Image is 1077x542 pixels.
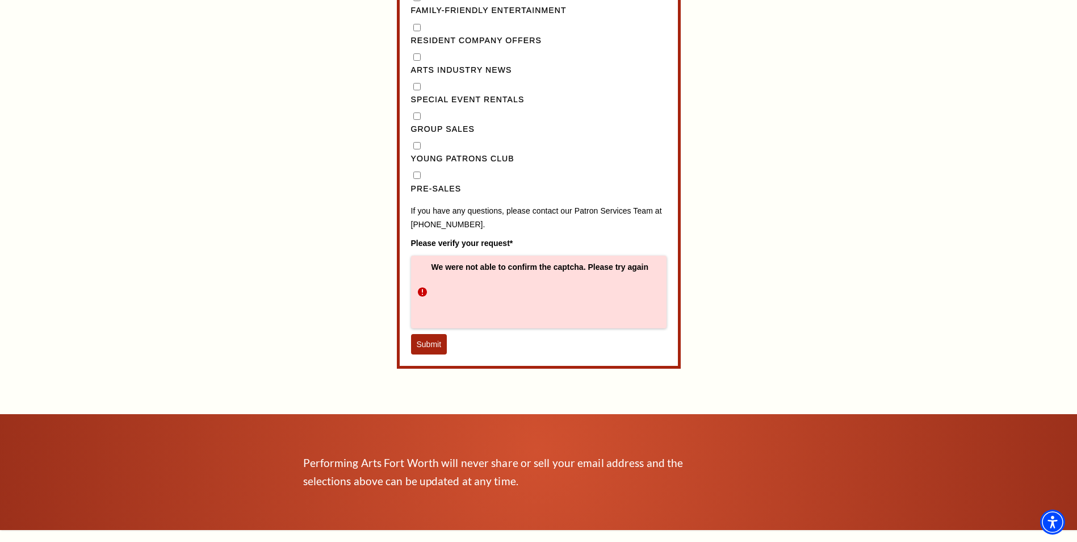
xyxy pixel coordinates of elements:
iframe: reCAPTCHA [431,272,604,316]
p: If you have any questions, please contact our Patron Services Team at [PHONE_NUMBER]. [411,205,667,231]
div: We were not able to confirm the captcha. Please try again [411,256,667,328]
label: Special Event Rentals [411,93,667,107]
button: Submit [411,334,447,355]
label: Arts Industry News [411,64,667,77]
label: Family-Friendly Entertainment [411,4,667,18]
label: Pre-Sales [411,182,667,196]
p: Performing Arts Fort Worth will never share or sell your email address and the selections above c... [303,454,701,490]
label: Group Sales [411,123,667,136]
label: Young Patrons Club [411,152,667,166]
div: Accessibility Menu [1040,510,1065,535]
label: Please verify your request* [411,237,667,249]
label: Resident Company Offers [411,34,667,48]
